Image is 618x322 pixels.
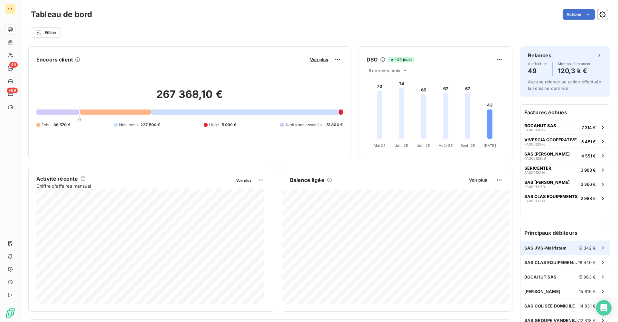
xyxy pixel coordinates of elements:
tspan: Juin 25 [395,143,408,148]
span: FA00012966 [524,156,546,160]
span: 15 816 € [579,289,596,294]
span: 3 366 € [581,182,596,187]
h2: 267 368,10 € [36,88,343,107]
button: SERICENTERFA000132143 983 € [520,163,610,177]
h6: Balance âgée [290,176,324,184]
h3: Tableau de bord [31,9,92,20]
span: SAS COLISEE DOMICILE [524,303,575,308]
span: Voir plus [469,177,487,183]
button: Voir plus [467,177,489,183]
button: Actions [563,9,595,20]
tspan: Juil. 25 [417,143,430,148]
h6: DSO [367,56,378,63]
span: -24 jours [388,57,414,62]
span: Échu [42,122,51,128]
h6: Factures échues [520,105,610,120]
button: SAS CLAS EQUIPEMENTSFA000132412 988 € [520,191,610,205]
span: SAS JVS-Mairistem [524,245,567,251]
button: Voir plus [308,57,330,62]
span: FA00013241 [524,199,545,203]
span: FA00013214 [524,171,545,175]
button: Filtrer [31,27,61,38]
span: 18 440 € [578,260,596,265]
h6: Activité récente [36,175,78,183]
span: 15 963 € [578,274,596,279]
span: 4 551 € [581,153,596,158]
button: SAS [PERSON_NAME]FA000129664 551 € [520,148,610,163]
span: Montant à relancer [558,62,591,66]
span: Aucune relance ou action effectuée la semaine dernière. [528,79,601,91]
tspan: Mai 25 [374,143,386,148]
tspan: [DATE] [484,143,496,148]
span: SAS CLAS EQUIPEMENTS [524,260,578,265]
span: Avoirs non associés [285,122,322,128]
span: SAS CLAS EQUIPEMENTS [524,194,578,199]
span: 49 [9,62,18,68]
span: +99 [7,88,18,93]
h4: 120,3 k € [558,66,591,76]
span: 3 983 € [581,167,596,173]
span: 14 831 € [579,303,596,308]
span: [PERSON_NAME] [524,289,560,294]
span: SAS [PERSON_NAME] [524,180,570,185]
button: Voir plus [234,177,253,183]
span: BOCAHUT SAS [524,123,556,128]
span: 0 [78,117,81,122]
span: SERICENTER [524,166,551,171]
span: Voir plus [310,57,328,62]
span: 6 derniers mois [369,68,400,73]
span: 19 342 € [578,245,596,251]
span: 227 500 € [140,122,160,128]
span: Voir plus [236,178,251,183]
span: SAS [PERSON_NAME] [524,151,570,156]
div: ST [5,4,15,14]
span: -51 800 € [324,122,343,128]
span: FA00013150 [524,185,545,189]
span: À effectuer [528,62,547,66]
span: 5 481 € [581,139,596,144]
h6: Encours client [36,56,73,63]
button: BOCAHUT SASFA000126477 314 € [520,120,610,134]
tspan: Sept. 25 [461,143,475,148]
span: VIVESCIA COOPERATIVE [524,137,577,142]
h4: 49 [528,66,547,76]
h6: Principaux débiteurs [520,225,610,241]
tspan: Août 25 [439,143,453,148]
span: BOCAHUT SAS [524,274,557,279]
span: Chiffre d'affaires mensuel [36,183,232,189]
h6: Relances [528,52,551,59]
span: 7 314 € [582,125,596,130]
span: 2 988 € [581,196,596,201]
span: Non-échu [119,122,138,128]
button: SAS [PERSON_NAME]FA000131503 366 € [520,177,610,191]
span: FA00012647 [524,128,546,132]
span: 5 099 € [222,122,237,128]
span: 86 570 € [53,122,70,128]
span: Litige [209,122,219,128]
button: VIVESCIA COOPERATIVEFA000128705 481 € [520,134,610,148]
img: Logo LeanPay [5,308,15,318]
div: Open Intercom Messenger [596,300,612,316]
span: FA00012870 [524,142,546,146]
